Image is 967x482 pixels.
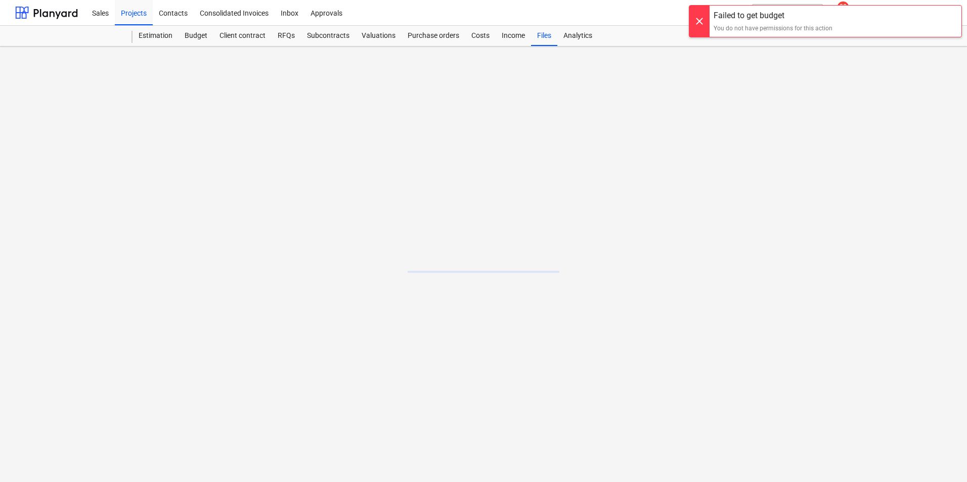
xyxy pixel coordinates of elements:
a: Client contract [213,26,272,46]
a: Income [496,26,531,46]
a: Estimation [133,26,179,46]
a: Costs [465,26,496,46]
a: Purchase orders [402,26,465,46]
a: RFQs [272,26,301,46]
a: Subcontracts [301,26,356,46]
div: You do not have permissions for this action [714,24,832,33]
a: Files [531,26,557,46]
a: Valuations [356,26,402,46]
a: Analytics [557,26,598,46]
a: Budget [179,26,213,46]
div: Failed to get budget [714,10,832,22]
